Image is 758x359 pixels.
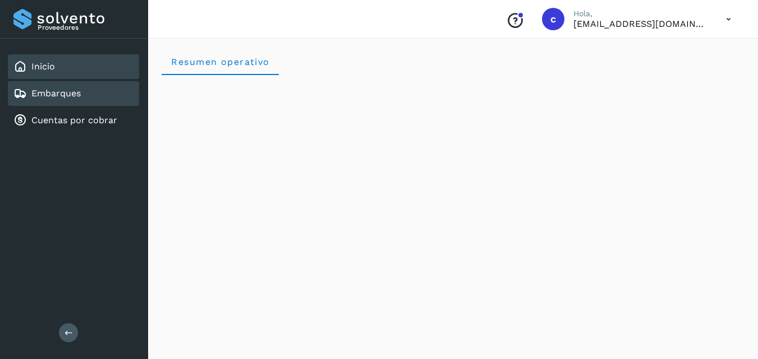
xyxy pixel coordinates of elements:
[8,108,139,133] div: Cuentas por cobrar
[8,54,139,79] div: Inicio
[171,57,270,67] span: Resumen operativo
[573,18,708,29] p: cobranza1@tmartin.mx
[31,88,81,99] a: Embarques
[573,9,708,18] p: Hola,
[31,115,117,125] a: Cuentas por cobrar
[38,24,135,31] p: Proveedores
[8,81,139,106] div: Embarques
[31,61,55,72] a: Inicio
